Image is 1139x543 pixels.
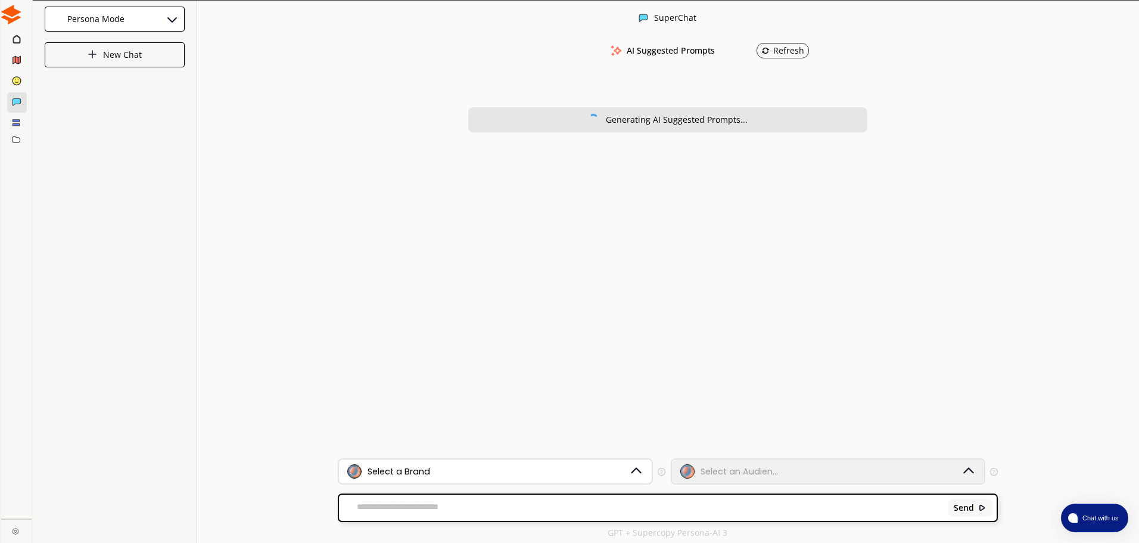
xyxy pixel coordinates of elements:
[658,468,665,476] img: Tooltip Icon
[606,115,748,125] div: Generating AI Suggested Prompts...
[761,46,804,55] div: Refresh
[588,114,599,125] img: Close
[701,467,778,476] div: Select an Audien...
[1,5,21,24] img: Close
[50,13,61,24] img: Close
[63,14,125,24] div: Persona Mode
[165,12,179,26] img: Close
[954,503,974,513] b: Send
[628,464,643,479] img: Dropdown Icon
[654,13,696,24] div: SuperChat
[368,467,430,476] div: Select a Brand
[88,49,97,59] img: Close
[1078,513,1121,523] span: Chat with us
[608,528,727,538] p: GPT + Supercopy Persona-AI 3
[1061,504,1128,532] button: atlas-launcher
[680,464,695,479] img: Audience Icon
[347,464,362,479] img: Brand Icon
[978,504,986,512] img: Close
[990,468,998,476] img: Tooltip Icon
[12,528,19,535] img: Close
[961,464,976,479] img: Dropdown Icon
[639,13,648,23] img: Close
[761,46,770,55] img: Refresh
[609,45,624,56] img: AI Suggested Prompts
[103,50,142,60] p: New Chat
[1,519,32,540] a: Close
[627,42,715,60] h3: AI Suggested Prompts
